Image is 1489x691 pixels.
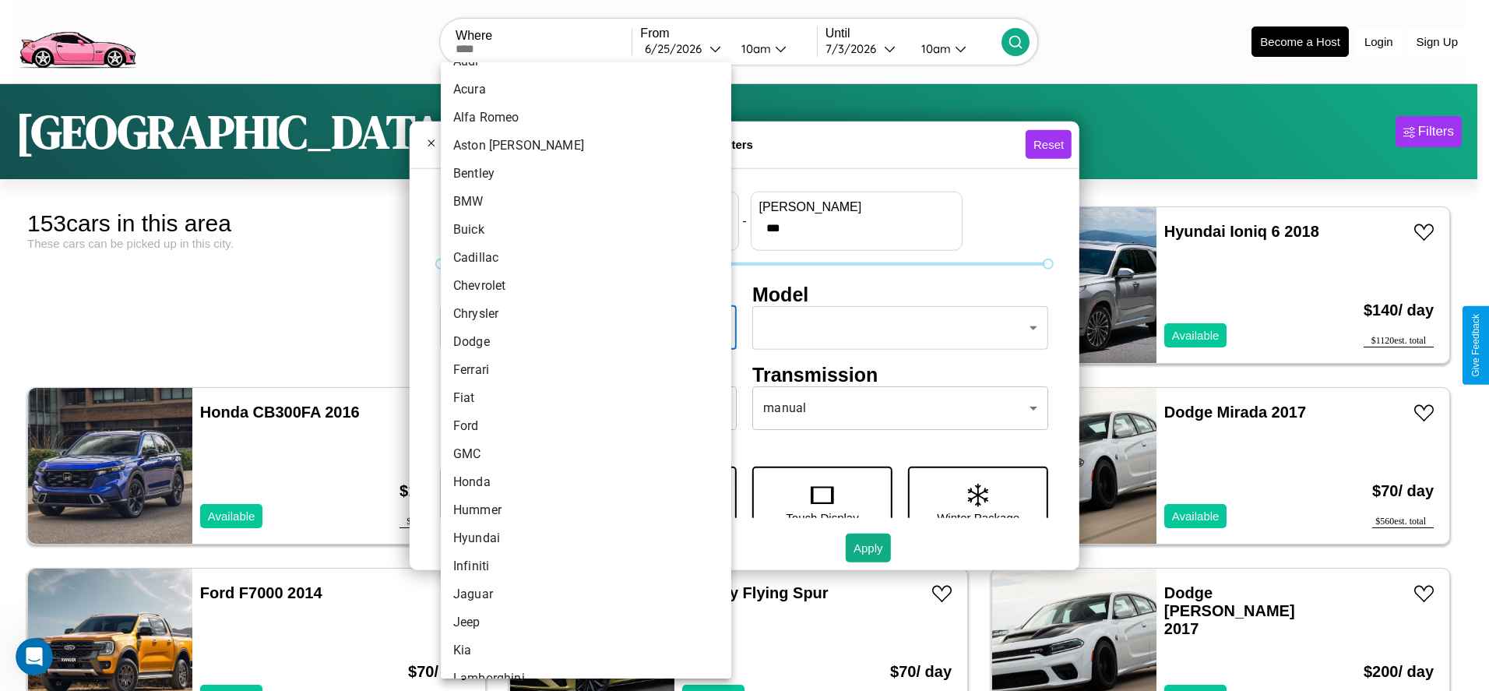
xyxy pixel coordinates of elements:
li: Alfa Romeo [441,104,731,132]
li: Ford [441,412,731,440]
li: Chrysler [441,300,731,328]
li: Bentley [441,160,731,188]
li: Hummer [441,496,731,524]
li: Buick [441,216,731,244]
li: Jaguar [441,580,731,608]
li: Acura [441,76,731,104]
li: BMW [441,188,731,216]
li: Aston [PERSON_NAME] [441,132,731,160]
div: Give Feedback [1470,314,1481,377]
li: Fiat [441,384,731,412]
li: Chevrolet [441,272,731,300]
li: Honda [441,468,731,496]
li: Cadillac [441,244,731,272]
li: Ferrari [441,356,731,384]
li: Hyundai [441,524,731,552]
li: Kia [441,636,731,665]
li: Dodge [441,328,731,356]
li: GMC [441,440,731,468]
li: Infiniti [441,552,731,580]
iframe: Intercom live chat [16,638,53,675]
li: Jeep [441,608,731,636]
